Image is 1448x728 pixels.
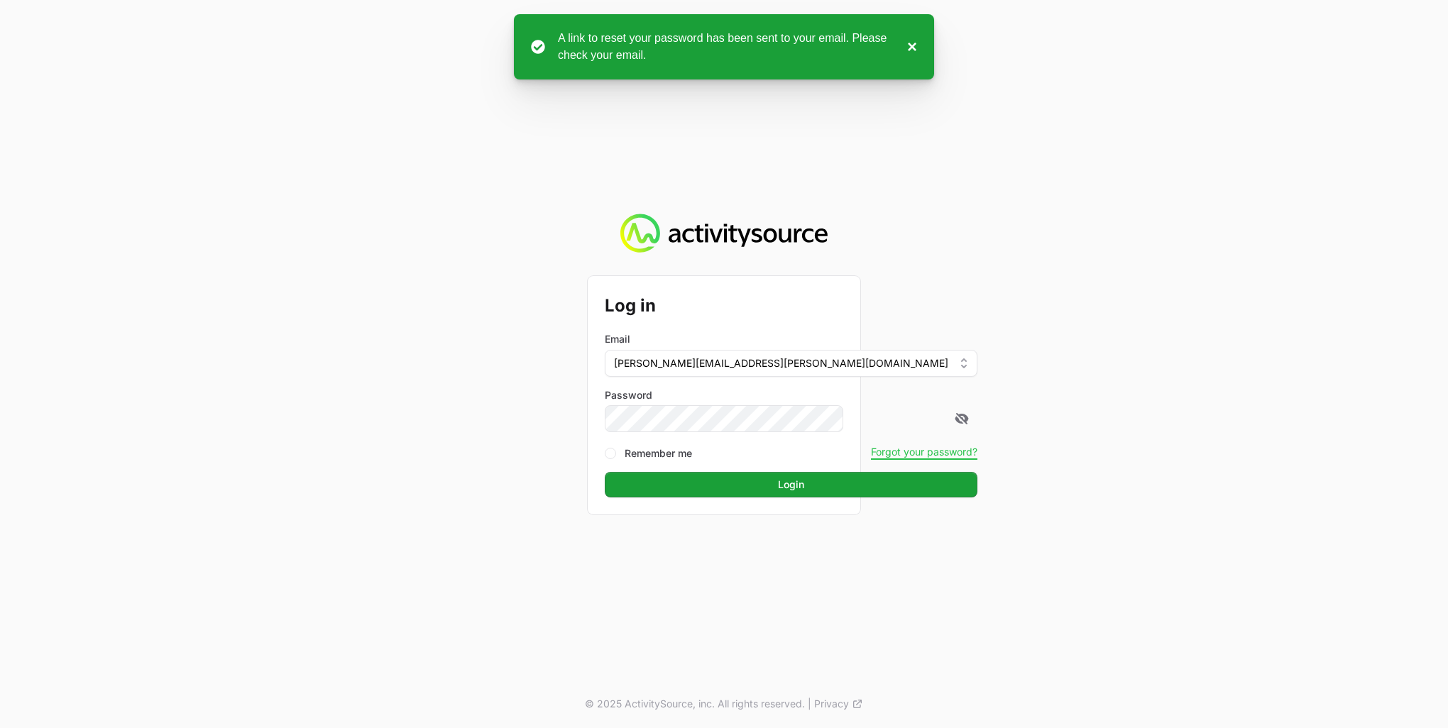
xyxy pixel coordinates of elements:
[605,350,977,377] button: [PERSON_NAME][EMAIL_ADDRESS][PERSON_NAME][DOMAIN_NAME]
[620,214,827,253] img: Activity Source
[900,30,917,64] button: close
[871,446,977,458] button: Forgot your password?
[605,472,977,497] button: Login
[605,332,630,346] label: Email
[558,30,900,64] div: A link to reset your password has been sent to your email. Please check your email.
[614,356,948,370] span: [PERSON_NAME][EMAIL_ADDRESS][PERSON_NAME][DOMAIN_NAME]
[605,293,977,319] h2: Log in
[613,476,969,493] span: Login
[625,446,692,460] label: Remember me
[605,388,977,402] label: Password
[585,697,805,711] p: © 2025 ActivitySource, inc. All rights reserved.
[814,697,863,711] a: Privacy
[808,697,811,711] span: |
